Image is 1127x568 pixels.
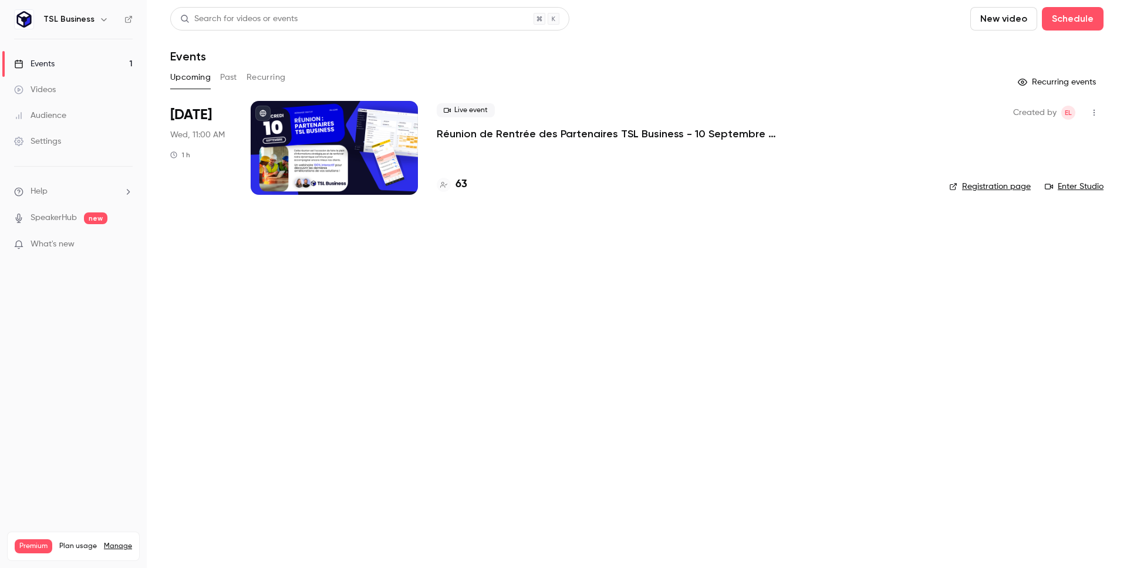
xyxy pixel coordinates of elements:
span: Help [31,185,48,198]
div: 1 h [170,150,190,160]
button: Schedule [1042,7,1104,31]
button: Upcoming [170,68,211,87]
button: Past [220,68,237,87]
a: Registration page [949,181,1031,192]
div: Sep 10 Wed, 11:00 AM (Europe/Paris) [170,101,232,195]
span: What's new [31,238,75,251]
span: Elodie Lecocq [1061,106,1075,120]
a: Enter Studio [1045,181,1104,192]
a: SpeakerHub [31,212,77,224]
span: EL [1065,106,1072,120]
button: New video [970,7,1037,31]
span: Live event [437,103,495,117]
span: Plan usage [59,542,97,551]
img: TSL Business [15,10,33,29]
div: Search for videos or events [180,13,298,25]
div: Audience [14,110,66,121]
li: help-dropdown-opener [14,185,133,198]
h1: Events [170,49,206,63]
a: Manage [104,542,132,551]
span: new [84,212,107,224]
button: Recurring events [1013,73,1104,92]
span: Premium [15,539,52,553]
span: [DATE] [170,106,212,124]
span: Wed, 11:00 AM [170,129,225,141]
div: Videos [14,84,56,96]
a: Réunion de Rentrée des Partenaires TSL Business - 10 Septembre 2025 à 11h [437,127,789,141]
div: Settings [14,136,61,147]
h6: TSL Business [43,13,95,25]
h4: 63 [455,177,467,192]
div: Events [14,58,55,70]
span: Created by [1013,106,1057,120]
button: Recurring [247,68,286,87]
a: 63 [437,177,467,192]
